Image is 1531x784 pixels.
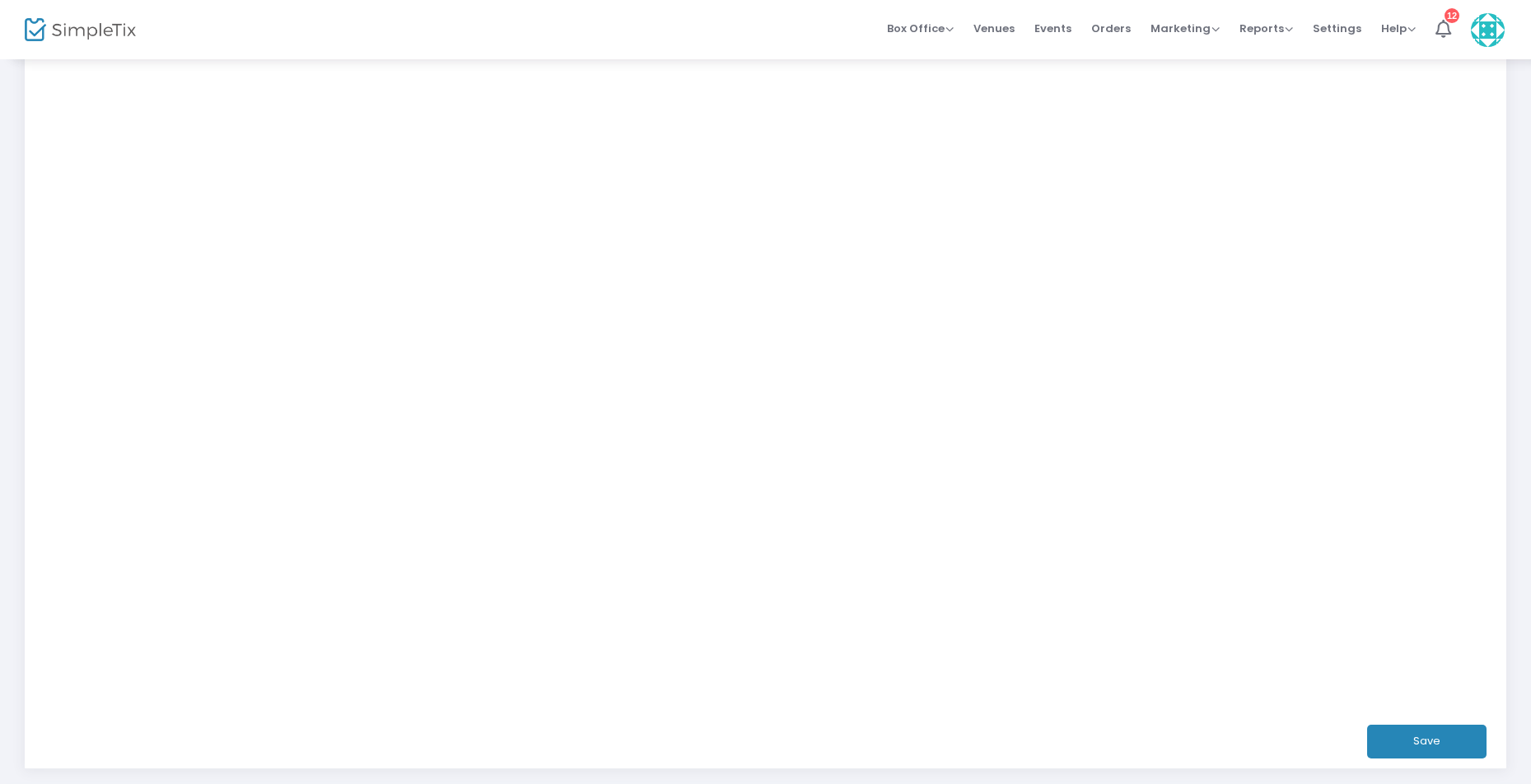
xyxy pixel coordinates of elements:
span: Orders [1091,7,1131,49]
span: Venues [973,7,1015,49]
div: 12 [1445,8,1459,23]
span: Box Office [887,21,954,36]
span: Settings [1313,7,1361,49]
iframe: seating chart [25,55,1506,714]
span: Help [1381,21,1416,36]
span: Marketing [1151,21,1220,36]
button: Save [1367,725,1487,758]
span: Events [1034,7,1071,49]
span: Reports [1239,21,1293,36]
